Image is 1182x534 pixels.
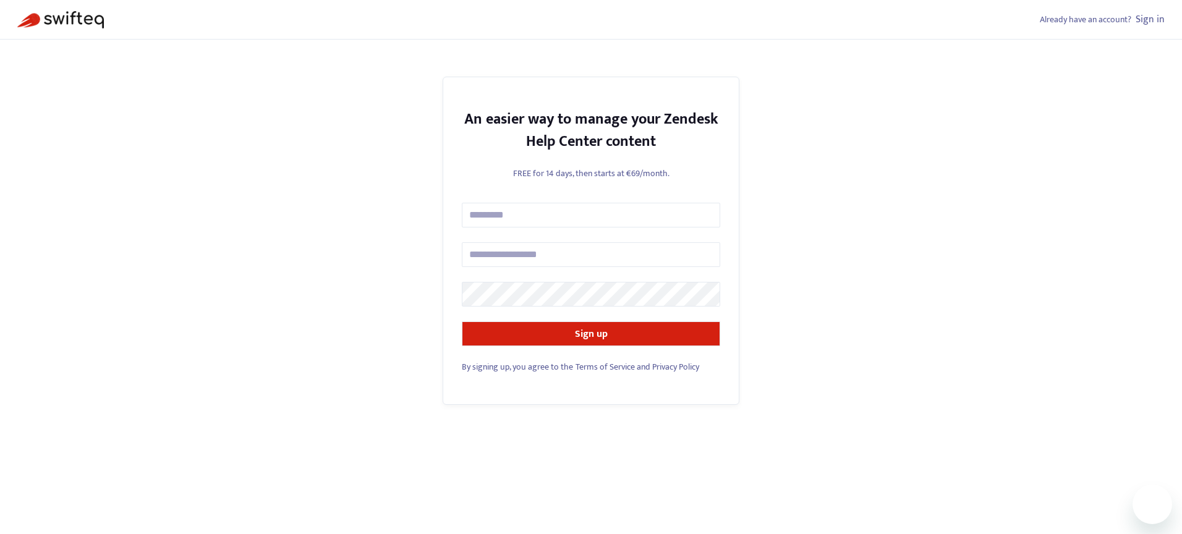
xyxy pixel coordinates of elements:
span: By signing up, you agree to the [462,360,573,374]
p: FREE for 14 days, then starts at €69/month. [462,167,720,180]
span: Already have an account? [1040,12,1131,27]
strong: Sign up [575,326,608,342]
a: Terms of Service [576,360,635,374]
div: and [462,360,720,373]
iframe: Button to launch messaging window [1133,485,1172,524]
a: Sign in [1136,11,1165,28]
img: Swifteq [17,11,104,28]
strong: An easier way to manage your Zendesk Help Center content [464,107,718,154]
a: Privacy Policy [652,360,699,374]
button: Sign up [462,321,720,346]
